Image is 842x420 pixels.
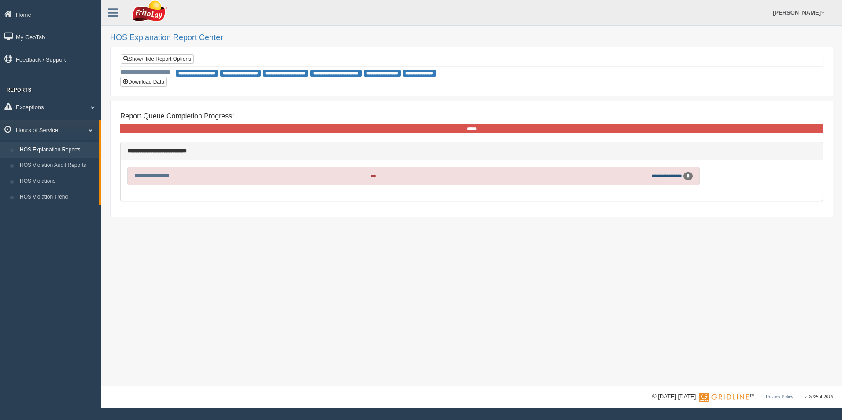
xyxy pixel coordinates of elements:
button: Download Data [120,77,167,87]
a: Privacy Policy [766,394,793,399]
div: © [DATE]-[DATE] - ™ [652,392,833,402]
a: HOS Violation Trend [16,189,99,205]
span: v. 2025.4.2019 [805,394,833,399]
h2: HOS Explanation Report Center [110,33,833,42]
a: HOS Violations [16,173,99,189]
a: Show/Hide Report Options [121,54,194,64]
a: HOS Explanation Reports [16,142,99,158]
h4: Report Queue Completion Progress: [120,112,823,120]
img: Gridline [699,393,749,402]
a: HOS Violation Audit Reports [16,158,99,173]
